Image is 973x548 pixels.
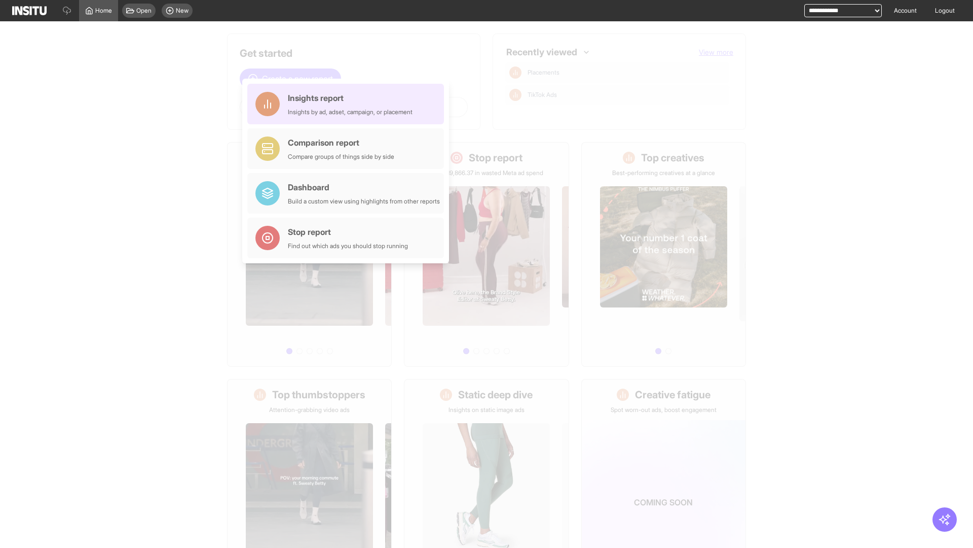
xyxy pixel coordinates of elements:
[288,136,394,149] div: Comparison report
[288,153,394,161] div: Compare groups of things side by side
[95,7,112,15] span: Home
[136,7,152,15] span: Open
[176,7,189,15] span: New
[288,242,408,250] div: Find out which ads you should stop running
[288,92,413,104] div: Insights report
[288,181,440,193] div: Dashboard
[288,197,440,205] div: Build a custom view using highlights from other reports
[12,6,47,15] img: Logo
[288,226,408,238] div: Stop report
[288,108,413,116] div: Insights by ad, adset, campaign, or placement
